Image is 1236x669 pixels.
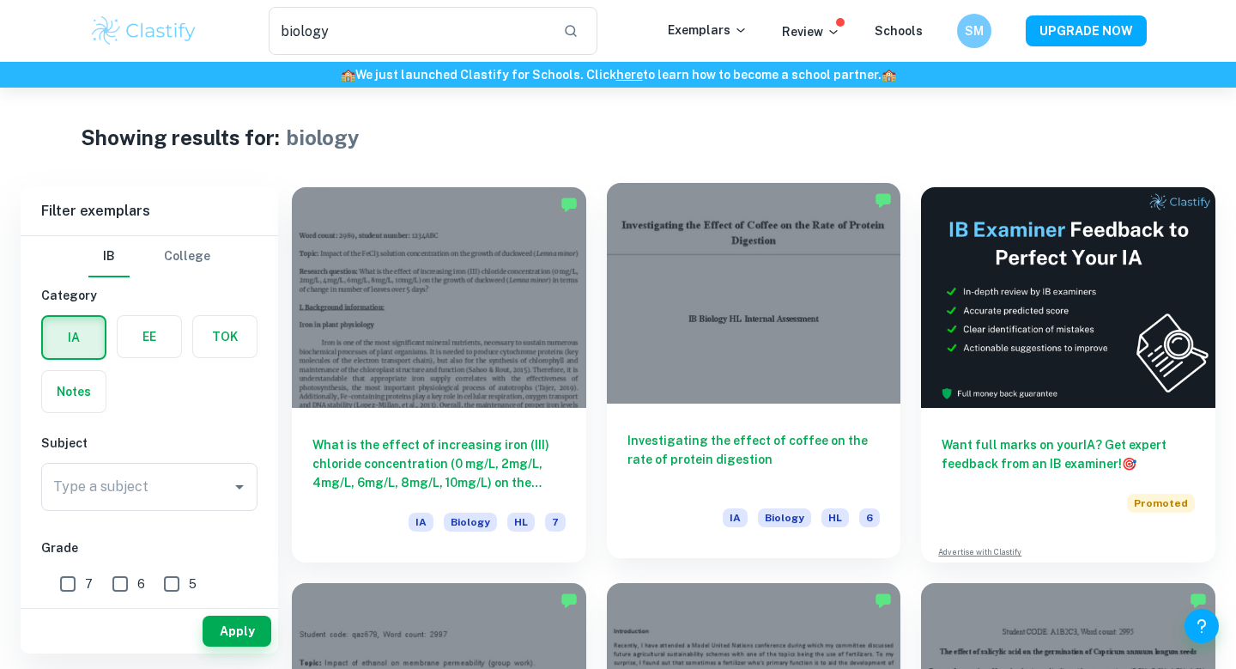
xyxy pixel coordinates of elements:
a: Advertise with Clastify [938,546,1021,558]
h6: Grade [41,538,257,557]
span: IA [723,508,748,527]
h6: What is the effect of increasing iron (III) chloride concentration (0 mg/L, 2mg/L, 4mg/L, 6mg/L, ... [312,435,566,492]
a: Want full marks on yourIA? Get expert feedback from an IB examiner!PromotedAdvertise with Clastify [921,187,1215,563]
h6: We just launched Clastify for Schools. Click to learn how to become a school partner. [3,65,1233,84]
button: IB [88,236,130,277]
button: Open [227,475,251,499]
span: 5 [189,575,197,593]
span: Biology [758,508,811,527]
div: Filter type choice [88,236,210,277]
span: 7 [545,513,566,532]
button: College [164,236,210,277]
span: HL [507,513,535,532]
button: SM [957,14,991,48]
span: 6 [859,508,880,527]
a: What is the effect of increasing iron (III) chloride concentration (0 mg/L, 2mg/L, 4mg/L, 6mg/L, ... [292,187,586,563]
button: TOK [193,316,257,357]
a: here [616,68,643,82]
a: Investigating the effect of coffee on the rate of protein digestionIABiologyHL6 [607,187,901,563]
img: Marked [1190,592,1207,609]
span: HL [821,508,849,527]
span: 🏫 [882,68,896,82]
button: Notes [42,371,106,412]
h6: Category [41,286,257,305]
span: 🎯 [1122,457,1136,471]
p: Review [782,22,840,41]
img: Marked [875,592,892,609]
h1: biology [287,122,360,153]
img: Marked [875,192,892,209]
img: Thumbnail [921,187,1215,408]
h6: Subject [41,434,257,453]
span: 6 [137,575,145,593]
span: IA [409,513,433,532]
img: Marked [560,592,578,609]
h1: Showing results for: [81,122,280,153]
h6: Investigating the effect of coffee on the rate of protein digestion [627,431,881,488]
img: Marked [560,196,578,213]
span: Promoted [1127,494,1195,513]
h6: Want full marks on your IA ? Get expert feedback from an IB examiner! [942,435,1195,473]
span: 7 [85,575,93,593]
button: EE [118,316,181,357]
input: Search for any exemplars... [269,7,549,55]
button: Help and Feedback [1184,609,1219,643]
h6: SM [965,21,985,40]
h6: Filter exemplars [21,187,278,235]
button: IA [43,317,105,358]
span: Biology [444,513,497,532]
span: 🏫 [341,68,355,82]
button: UPGRADE NOW [1026,15,1147,46]
a: Schools [875,24,923,38]
button: Apply [203,616,271,647]
p: Exemplars [668,21,748,40]
img: Clastify logo [89,14,198,48]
